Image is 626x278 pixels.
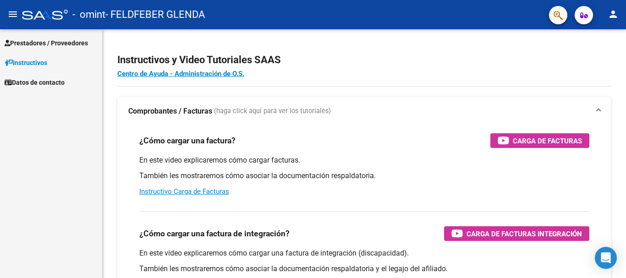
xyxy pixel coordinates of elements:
span: - omint [72,5,105,25]
mat-icon: person [608,9,619,20]
p: También les mostraremos cómo asociar la documentación respaldatoria. [139,171,589,181]
h3: ¿Cómo cargar una factura? [139,134,236,147]
span: Prestadores / Proveedores [5,38,88,48]
div: Open Intercom Messenger [595,247,617,269]
mat-expansion-panel-header: Comprobantes / Facturas (haga click aquí para ver los tutoriales) [117,97,611,126]
a: Centro de Ayuda - Administración de O.S. [117,70,244,78]
button: Carga de Facturas Integración [444,226,589,241]
p: En este video explicaremos cómo cargar facturas. [139,155,589,165]
h2: Instructivos y Video Tutoriales SAAS [117,51,611,69]
span: Carga de Facturas [513,135,582,147]
span: Datos de contacto [5,77,65,87]
span: Instructivos [5,58,47,68]
p: También les mostraremos cómo asociar la documentación respaldatoria y el legajo del afiliado. [139,264,589,274]
strong: Comprobantes / Facturas [128,106,212,116]
button: Carga de Facturas [490,133,589,148]
a: Instructivo Carga de Facturas [139,187,229,196]
mat-icon: menu [7,9,18,20]
span: - FELDFEBER GLENDA [105,5,205,25]
h3: ¿Cómo cargar una factura de integración? [139,227,290,240]
span: Carga de Facturas Integración [467,228,582,240]
p: En este video explicaremos cómo cargar una factura de integración (discapacidad). [139,248,589,258]
span: (haga click aquí para ver los tutoriales) [214,106,331,116]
